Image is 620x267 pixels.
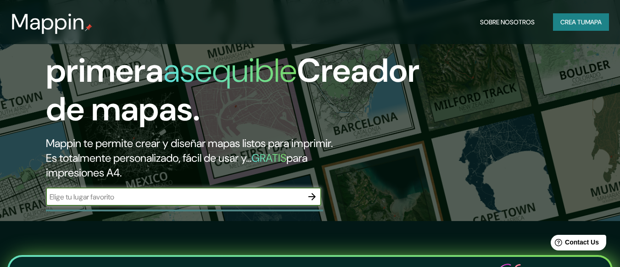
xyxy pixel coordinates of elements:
[46,192,303,202] input: Elige tu lugar favorito
[85,24,92,31] img: pin de mapeo
[480,18,535,26] font: Sobre nosotros
[46,49,419,131] font: Creador de mapas.
[538,231,610,257] iframe: Help widget launcher
[11,7,85,36] font: Mappin
[46,151,251,165] font: Es totalmente personalizado, fácil de usar y...
[46,151,307,180] font: para impresiones A4.
[251,151,286,165] font: GRATIS
[46,136,333,150] font: Mappin te permite crear y diseñar mapas listos para imprimir.
[560,18,585,26] font: Crea tu
[585,18,602,26] font: mapa
[46,11,163,92] font: La primera
[553,13,609,31] button: Crea tumapa
[163,49,297,92] font: asequible
[476,13,538,31] button: Sobre nosotros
